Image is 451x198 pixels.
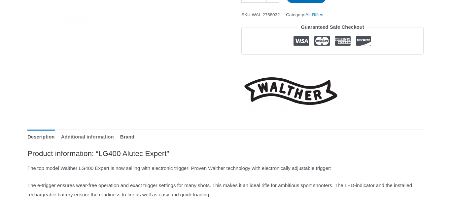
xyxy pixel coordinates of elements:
a: Brand [120,130,134,144]
legend: Guaranteed Safe Checkout [298,22,367,32]
span: SKU: [241,11,280,19]
h2: Product information: “LG400 Alutec Expert” [27,149,424,158]
a: Description [27,130,55,144]
span: WAL.2758032 [252,12,280,17]
span: Category: [286,11,323,19]
a: Walther [241,72,340,110]
a: Air Rifles [305,12,323,17]
iframe: Customer reviews powered by Trustpilot [241,59,424,67]
a: Additional information [61,130,114,144]
p: The top model Walther LG400 Expert is now selling with electronic trigger! Proven Walther technol... [27,164,424,173]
